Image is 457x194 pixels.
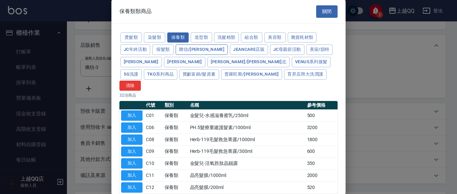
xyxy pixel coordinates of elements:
[188,101,305,110] th: 名稱
[120,57,162,67] button: [PERSON_NAME]
[119,81,141,91] button: 清除
[121,182,143,193] button: 加入
[120,44,150,55] button: JC年終活動
[163,170,188,182] td: 保養類
[188,158,305,170] td: 金髮兒-活氧胜肽晶靓露
[305,170,338,182] td: 2000
[176,44,228,55] button: 聯信/[PERSON_NAME]
[144,122,163,134] td: C06
[120,32,142,43] button: 燙髮類
[144,69,177,80] button: TKO系列商品
[188,110,305,122] td: 金髮兒-水感滋養蜜乳/250ml
[144,110,163,122] td: C01
[164,57,205,67] button: [PERSON_NAME]
[144,133,163,145] td: C08
[144,101,163,110] th: 代號
[163,110,188,122] td: 保養類
[188,145,305,158] td: Herb-119毛髮救急菁露/300ml
[144,181,163,193] td: C12
[163,145,188,158] td: 保養類
[144,170,163,182] td: C11
[188,122,305,134] td: PH.5髮療重建護髮素/1000ml
[144,145,163,158] td: C09
[191,32,212,43] button: 造型類
[163,122,188,134] td: 保養類
[305,101,338,110] th: 參考價格
[264,32,286,43] button: 美容類
[305,158,338,170] td: 350
[119,92,338,98] p: 32 項商品
[120,69,142,80] button: 5G洗護
[144,32,165,43] button: 染髮類
[121,134,143,145] button: 加入
[144,158,163,170] td: C10
[121,110,143,121] button: 加入
[188,133,305,145] td: Herb-119毛髮救急菁露/1000ml
[270,44,304,55] button: JC母親節活動
[241,32,262,43] button: 組合類
[305,122,338,134] td: 3200
[167,32,189,43] button: 保養類
[207,57,290,67] button: [PERSON_NAME]/[PERSON_NAME]志
[284,69,327,80] button: 育昇店用大洗潤護
[121,170,143,181] button: 加入
[316,5,338,18] button: 關閉
[288,32,317,43] button: 雜貨耗材類
[306,44,333,55] button: 美宙/韻特
[305,133,338,145] td: 1800
[163,133,188,145] td: 保養類
[152,44,174,55] button: 假髮類
[179,69,219,80] button: 寶齡富錦/髮原素
[221,69,282,80] button: 普羅旺斯/[PERSON_NAME]
[188,170,305,182] td: 晶亮髮膜/1000ml
[292,57,331,67] button: Venus系列接髮
[230,44,268,55] button: JeanCare店販
[121,122,143,133] button: 加入
[305,145,338,158] td: 600
[119,8,152,15] span: 保養類類商品
[121,158,143,169] button: 加入
[121,147,143,157] button: 加入
[305,181,338,193] td: 520
[163,101,188,110] th: 類別
[188,181,305,193] td: 晶亮髮膜/200ml
[163,181,188,193] td: 保養類
[214,32,239,43] button: 洗髮精類
[163,158,188,170] td: 保養類
[305,110,338,122] td: 500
